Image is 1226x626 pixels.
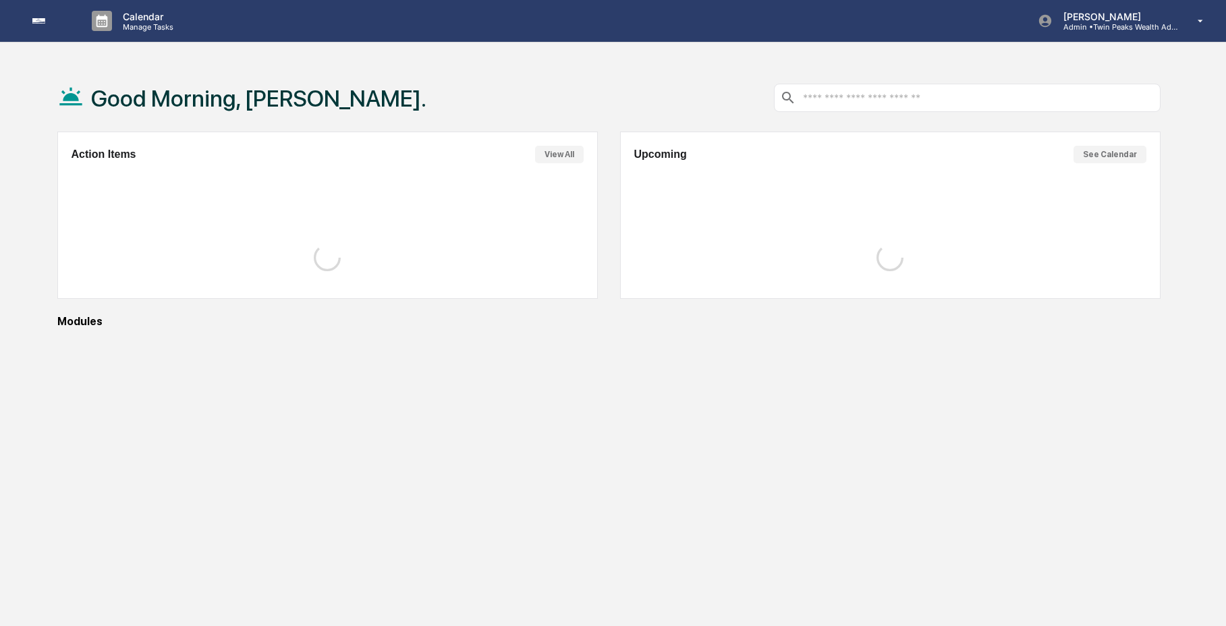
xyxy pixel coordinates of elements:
p: Calendar [112,11,180,22]
p: Admin • Twin Peaks Wealth Advisors [1053,22,1178,32]
h2: Action Items [72,148,136,161]
p: [PERSON_NAME] [1053,11,1178,22]
img: logo [32,18,65,23]
h2: Upcoming [634,148,687,161]
div: Modules [57,315,1161,328]
p: Manage Tasks [112,22,180,32]
h1: Good Morning, [PERSON_NAME]. [91,85,426,112]
button: See Calendar [1074,146,1146,163]
button: View All [535,146,584,163]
